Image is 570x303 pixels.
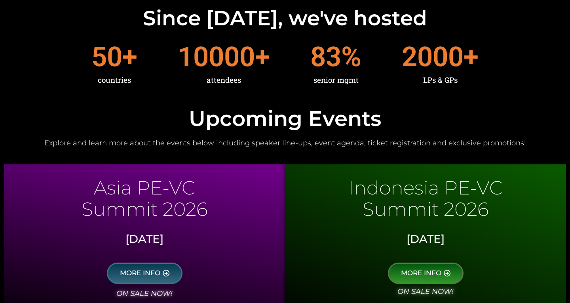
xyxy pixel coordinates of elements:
[8,202,281,217] p: Summit 2026
[4,139,566,148] h2: Explore and learn more about the events below including speaker line-ups, event agenda, ticket re...
[10,232,279,246] h3: [DATE]
[255,43,270,71] span: +
[401,270,441,277] span: MORE INFO
[310,43,341,71] span: 83
[291,232,560,246] h3: [DATE]
[310,71,361,90] div: senior mgmt
[388,263,464,284] a: MORE INFO
[178,43,255,71] span: 10000
[178,71,270,90] div: attendees
[91,71,137,90] div: countries
[120,270,160,277] span: MORE INFO
[289,180,562,195] p: Indonesia PE-VC
[91,43,122,71] span: 50
[402,43,464,71] span: 2000
[4,8,566,29] h2: Since [DATE], we've hosted
[122,43,137,71] span: +
[107,263,182,284] a: MORE INFO
[402,71,479,90] div: LPs & GPs
[289,202,562,217] p: Summit 2026
[8,180,281,195] p: Asia PE-VC
[341,43,361,71] span: %
[4,108,566,129] h2: Upcoming Events
[397,287,454,296] i: on sale now!
[464,43,479,71] span: +
[116,289,173,298] i: on sale now!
